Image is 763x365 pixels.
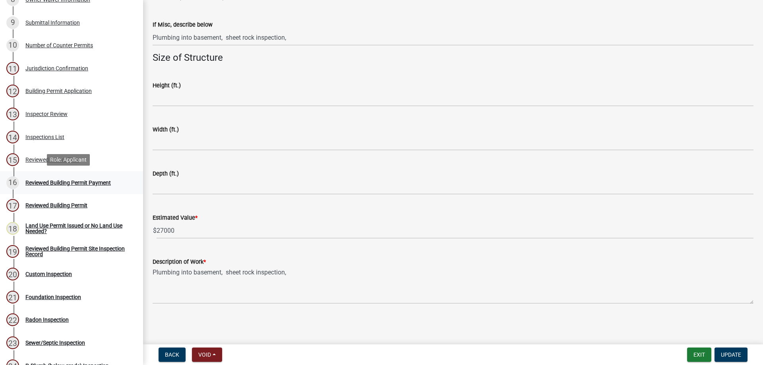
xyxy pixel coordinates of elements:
[25,317,69,323] div: Radon Inspection
[25,223,130,234] div: Land Use Permit Issued or No Land Use Needed?
[25,111,68,117] div: Inspector Review
[25,20,80,25] div: Submittal Information
[153,222,157,239] span: $
[153,83,181,89] label: Height (ft.)
[6,245,19,258] div: 19
[6,39,19,52] div: 10
[687,348,711,362] button: Exit
[153,127,179,133] label: Width (ft.)
[192,348,222,362] button: Void
[159,348,186,362] button: Back
[25,42,93,48] div: Number of Counter Permits
[25,203,87,208] div: Reviewed Building Permit
[6,268,19,280] div: 20
[25,271,72,277] div: Custom Inspection
[715,348,748,362] button: Update
[6,16,19,29] div: 9
[6,62,19,75] div: 11
[721,351,741,358] span: Update
[6,336,19,349] div: 23
[25,157,79,162] div: Reviewed Permit Fees
[25,340,85,346] div: Sewer/Septic Inspection
[6,313,19,326] div: 22
[153,171,179,177] label: Depth (ft.)
[6,131,19,143] div: 14
[25,134,64,140] div: Inspections List
[6,291,19,303] div: 21
[6,153,19,166] div: 15
[6,85,19,97] div: 12
[153,215,198,221] label: Estimated Value
[25,180,111,185] div: Reviewed Building Permit Payment
[25,246,130,257] div: Reviewed Building Permit Site Inspection Record
[153,259,206,265] label: Description of Work
[6,108,19,120] div: 13
[153,22,213,28] label: If Misc, describe below
[165,351,179,358] span: Back
[6,222,19,235] div: 18
[25,66,88,71] div: Jurisdiction Confirmation
[47,154,90,166] div: Role: Applicant
[6,199,19,212] div: 17
[198,351,211,358] span: Void
[25,294,81,300] div: Foundation Inspection
[6,176,19,189] div: 16
[153,52,753,64] h4: Size of Structure
[25,88,92,94] div: Building Permit Application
